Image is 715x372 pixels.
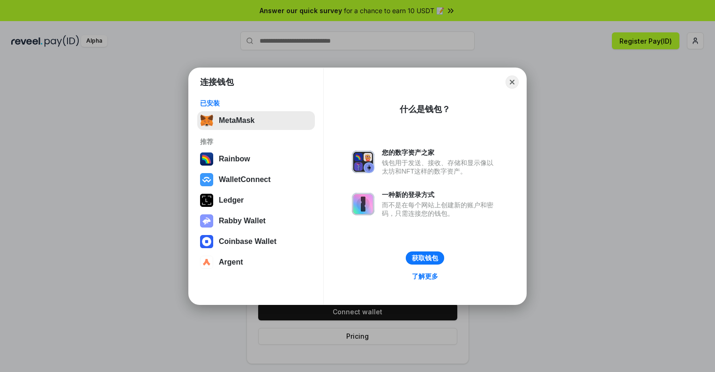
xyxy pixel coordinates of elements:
button: 获取钱包 [406,251,444,265]
img: svg+xml,%3Csvg%20xmlns%3D%22http%3A%2F%2Fwww.w3.org%2F2000%2Fsvg%22%20fill%3D%22none%22%20viewBox... [200,214,213,228]
button: WalletConnect [197,170,315,189]
div: Rabby Wallet [219,217,266,225]
div: Argent [219,258,243,266]
button: Close [506,76,519,89]
div: 您的数字资产之家 [382,148,498,157]
div: 了解更多 [412,272,438,281]
div: 钱包用于发送、接收、存储和显示像以太坊和NFT这样的数字资产。 [382,159,498,175]
div: 获取钱包 [412,254,438,262]
div: 一种新的登录方式 [382,190,498,199]
div: 什么是钱包？ [400,104,450,115]
button: Rabby Wallet [197,212,315,230]
div: WalletConnect [219,175,271,184]
div: 推荐 [200,137,312,146]
button: Ledger [197,191,315,210]
img: svg+xml,%3Csvg%20xmlns%3D%22http%3A%2F%2Fwww.w3.org%2F2000%2Fsvg%22%20fill%3D%22none%22%20viewBox... [352,151,374,173]
div: Rainbow [219,155,250,163]
img: svg+xml,%3Csvg%20xmlns%3D%22http%3A%2F%2Fwww.w3.org%2F2000%2Fsvg%22%20fill%3D%22none%22%20viewBox... [352,193,374,215]
img: svg+xml,%3Csvg%20width%3D%2228%22%20height%3D%2228%22%20viewBox%3D%220%200%2028%2028%22%20fill%3D... [200,235,213,248]
button: Argent [197,253,315,272]
button: Coinbase Wallet [197,232,315,251]
div: Ledger [219,196,244,205]
div: 而不是在每个网站上创建新的账户和密码，只需连接您的钱包。 [382,201,498,218]
button: MetaMask [197,111,315,130]
button: Rainbow [197,150,315,168]
h1: 连接钱包 [200,76,234,88]
div: MetaMask [219,116,254,125]
div: Coinbase Wallet [219,237,276,246]
img: svg+xml,%3Csvg%20width%3D%22120%22%20height%3D%22120%22%20viewBox%3D%220%200%20120%20120%22%20fil... [200,152,213,166]
img: svg+xml,%3Csvg%20fill%3D%22none%22%20height%3D%2233%22%20viewBox%3D%220%200%2035%2033%22%20width%... [200,114,213,127]
a: 了解更多 [406,270,444,282]
div: 已安装 [200,99,312,107]
img: svg+xml,%3Csvg%20xmlns%3D%22http%3A%2F%2Fwww.w3.org%2F2000%2Fsvg%22%20width%3D%2228%22%20height%3... [200,194,213,207]
img: svg+xml,%3Csvg%20width%3D%2228%22%20height%3D%2228%22%20viewBox%3D%220%200%2028%2028%22%20fill%3D... [200,256,213,269]
img: svg+xml,%3Csvg%20width%3D%2228%22%20height%3D%2228%22%20viewBox%3D%220%200%2028%2028%22%20fill%3D... [200,173,213,186]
